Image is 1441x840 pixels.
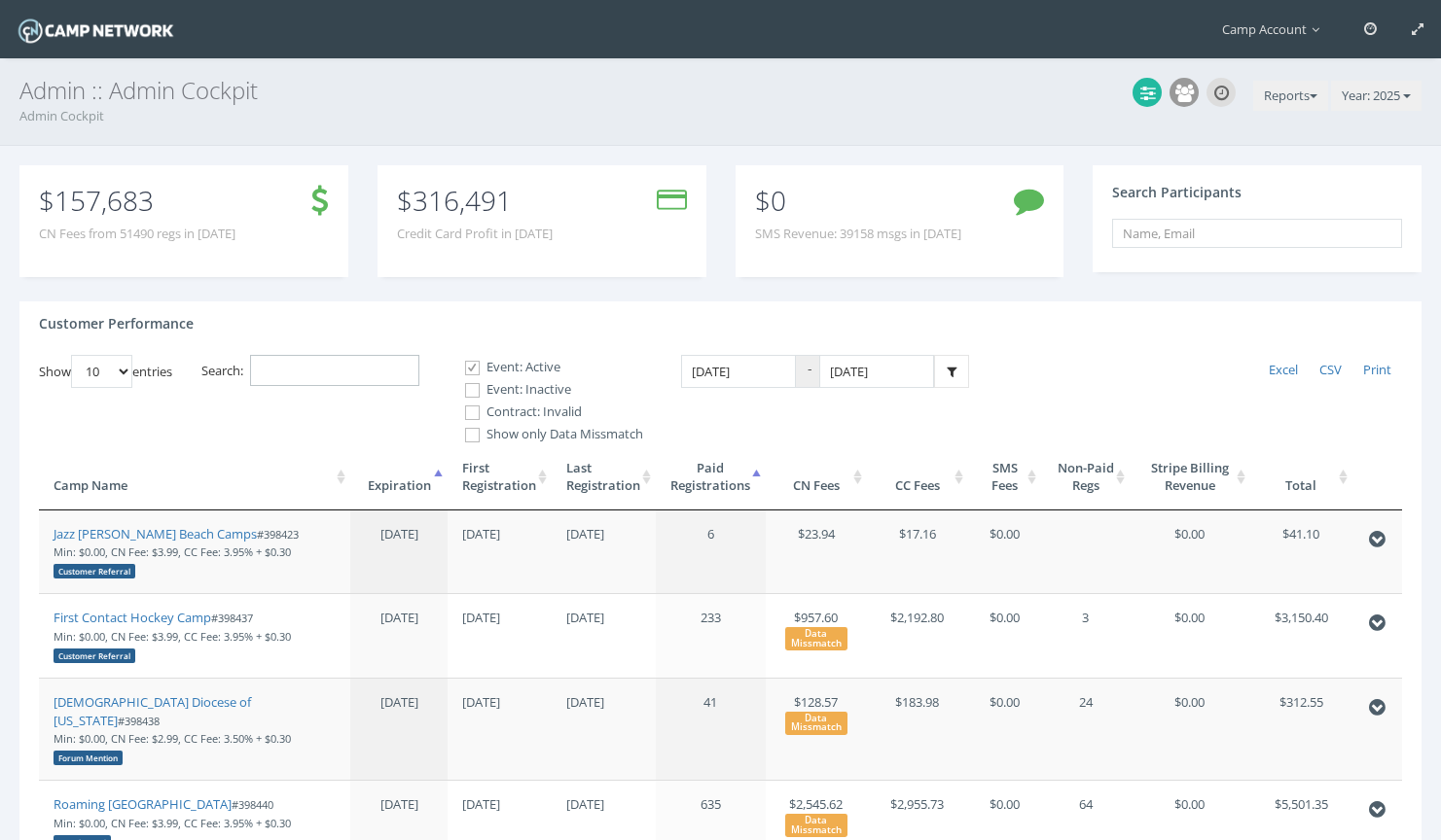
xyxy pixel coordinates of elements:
[1130,678,1250,780] td: $0.00
[54,525,257,542] a: Jazz [PERSON_NAME] Beach Camps
[54,693,251,729] a: [DEMOGRAPHIC_DATA] Diocese of [US_STATE]
[656,444,766,510] th: PaidRegistrations: activate to sort column ascending
[1222,20,1329,38] span: Camp Account
[39,444,350,510] th: Camp Name: activate to sort column ascending
[968,510,1042,594] td: $0.00
[1269,361,1298,378] span: Excel
[15,14,177,48] img: Camp Network
[448,444,552,510] th: FirstRegistration: activate to sort column ascending
[1130,510,1250,594] td: $0.00
[380,525,418,542] span: [DATE]
[19,78,1422,103] h3: Admin :: Admin Cockpit
[350,444,448,510] th: Expiration: activate to sort column descending
[867,678,968,780] td: $183.98
[1250,593,1352,678] td: $3,150.40
[1250,678,1352,780] td: $312.55
[766,444,867,510] th: CN Fees: activate to sort column ascending
[552,593,656,678] td: [DATE]
[380,609,418,626] span: [DATE]
[39,225,235,243] span: CN Fees from 51490 regs in [DATE]
[449,380,643,400] label: Event: Inactive
[681,355,796,389] input: Date Range: From
[552,510,656,594] td: [DATE]
[54,609,211,626] a: First Contact Hockey Camp
[54,182,154,219] span: 157,683
[54,648,135,663] div: Customer Referral
[819,355,934,389] input: Date Range: To
[968,593,1042,678] td: $0.00
[656,510,766,594] td: 6
[1250,444,1352,510] th: Total: activate to sort column ascending
[796,355,819,389] span: -
[867,510,968,594] td: $17.16
[448,510,552,594] td: [DATE]
[449,402,643,422] label: Contract: Invalid
[54,611,291,661] small: #398437 Min: $0.00, CN Fee: $3.99, CC Fee: 3.95% + $0.30
[1041,444,1129,510] th: Non-Paid Regs: activate to sort column ascending
[656,593,766,678] td: 233
[1041,593,1129,678] td: 3
[201,355,419,387] label: Search:
[755,182,786,219] span: $0
[755,225,961,243] span: SMS Revenue: 39158 msgs in [DATE]
[1331,81,1422,112] button: Year: 2025
[380,693,418,711] span: [DATE]
[1130,593,1250,678] td: $0.00
[380,795,418,813] span: [DATE]
[39,355,172,388] label: Show entries
[968,678,1042,780] td: $0.00
[766,678,867,780] td: $128.57
[54,751,123,765] div: Forum Mention
[656,678,766,780] td: 41
[397,190,553,211] p: $
[1250,510,1352,594] td: $41.10
[766,593,867,678] td: $957.60
[1319,361,1342,378] span: CSV
[1309,355,1352,386] a: CSV
[397,225,553,243] span: Credit Card Profit in [DATE]
[785,814,847,837] div: Data Missmatch
[1130,444,1250,510] th: Stripe Billing Revenue: activate to sort column ascending
[1112,219,1402,248] input: Name, Email
[19,107,104,124] a: Admin Cockpit
[968,444,1042,510] th: SMS Fees: activate to sort column ascending
[552,444,656,510] th: LastRegistration: activate to sort column ascending
[867,444,968,510] th: CC Fees: activate to sort column ascending
[766,510,867,594] td: $23.94
[39,316,194,331] h4: Customer Performance
[552,678,656,780] td: [DATE]
[1352,355,1402,386] a: Print
[1258,355,1309,386] a: Excel
[250,355,419,387] input: Search:
[1041,678,1129,780] td: 24
[413,182,512,219] span: 316,491
[785,627,847,650] div: Data Missmatch
[1253,81,1328,112] button: Reports
[867,593,968,678] td: $2,192.80
[1363,361,1391,378] span: Print
[448,593,552,678] td: [DATE]
[449,425,643,444] label: Show only Data Missmatch
[785,712,847,735] div: Data Missmatch
[448,678,552,780] td: [DATE]
[449,358,643,377] label: Event: Active
[1342,87,1400,104] span: Year: 2025
[71,355,132,388] select: Showentries
[54,795,232,813] a: Roaming [GEOGRAPHIC_DATA]
[54,714,291,764] small: #398438 Min: $0.00, CN Fee: $2.99, CC Fee: 3.50% + $0.30
[1112,185,1242,199] h4: Search Participants
[54,564,135,578] div: Customer Referral
[39,190,235,211] p: $
[54,527,299,577] small: #398423 Min: $0.00, CN Fee: $3.99, CC Fee: 3.95% + $0.30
